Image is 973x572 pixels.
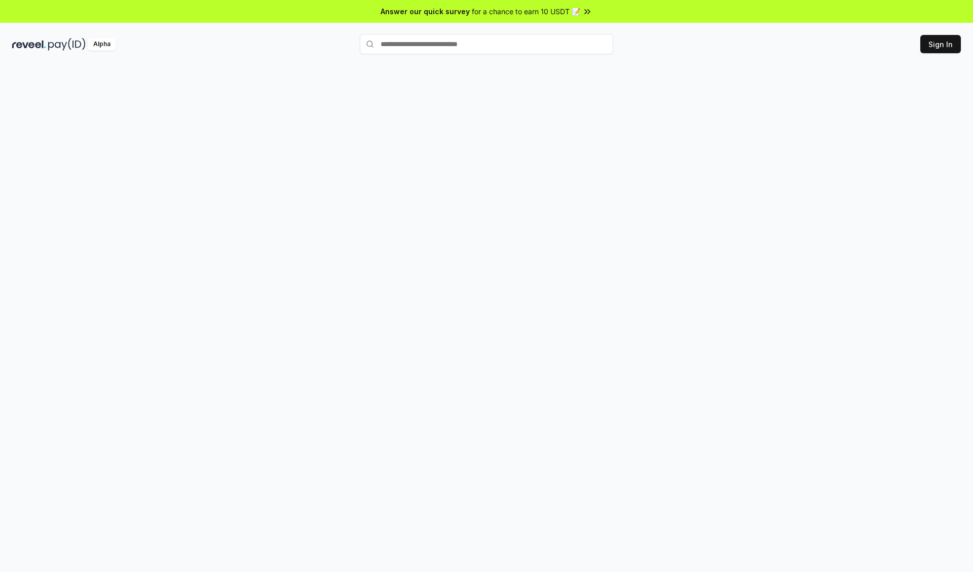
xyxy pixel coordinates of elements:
div: Alpha [88,38,116,51]
span: for a chance to earn 10 USDT 📝 [472,6,580,17]
button: Sign In [920,35,961,53]
img: pay_id [48,38,86,51]
img: reveel_dark [12,38,46,51]
span: Answer our quick survey [381,6,470,17]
